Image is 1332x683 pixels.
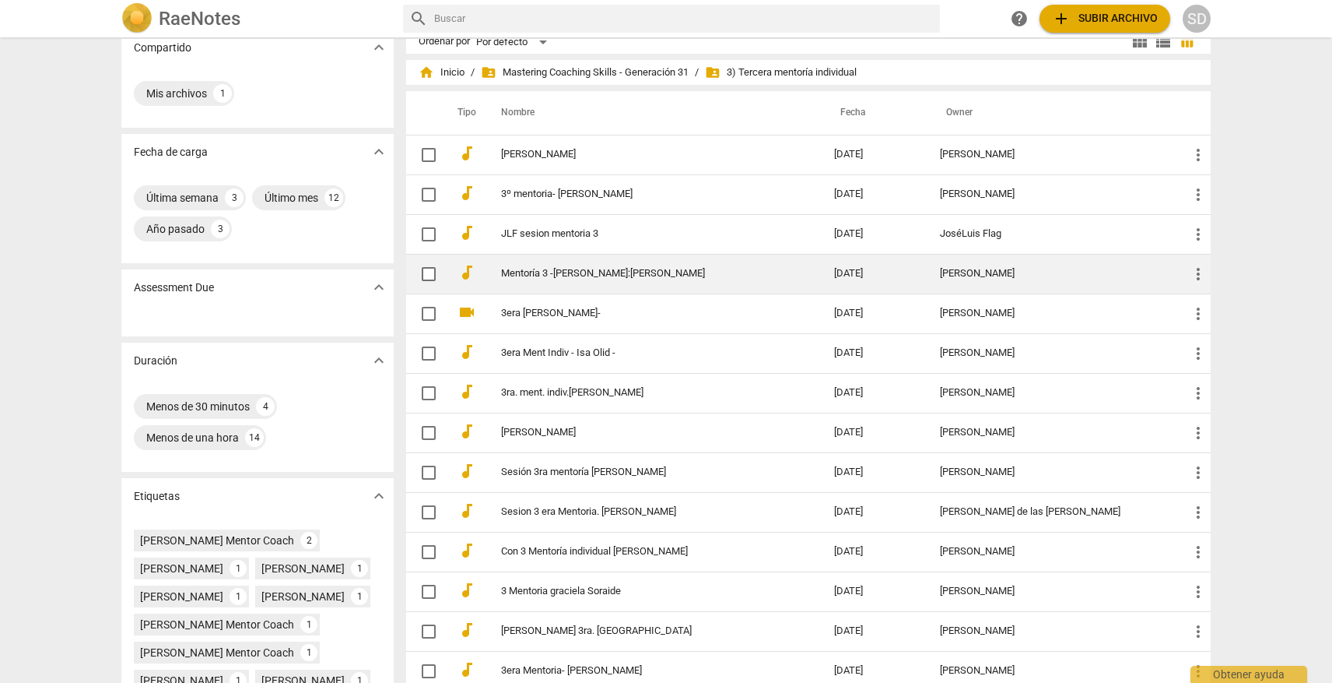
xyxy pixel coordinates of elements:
[256,397,275,416] div: 4
[1189,344,1208,363] span: more_vert
[1189,384,1208,403] span: more_vert
[213,84,232,103] div: 1
[822,91,927,135] th: Fecha
[940,546,1164,558] div: [PERSON_NAME]
[1189,146,1208,164] span: more_vert
[367,36,391,59] button: Mostrar más
[1189,424,1208,442] span: more_vert
[146,399,250,414] div: Menos de 30 minutos
[501,347,778,359] a: 3era Ment Indiv - Isa Olid -
[940,466,1164,478] div: [PERSON_NAME]
[300,532,317,549] div: 2
[1151,30,1175,54] button: Lista
[146,86,207,101] div: Mis archivos
[1052,9,1158,28] span: Subir archivo
[501,546,778,558] a: Con 3 Mentoría individual [PERSON_NAME]
[940,268,1164,280] div: [PERSON_NAME]
[822,214,927,254] td: [DATE]
[419,36,470,48] div: Ordenar por
[457,382,476,401] span: audiotrack
[370,351,388,370] span: expand_more
[822,174,927,214] td: [DATE]
[501,188,778,200] a: 3º mentoria- [PERSON_NAME]
[1189,305,1208,323] span: more_vert
[822,333,927,373] td: [DATE]
[822,572,927,611] td: [DATE]
[134,488,180,505] p: Etiquetas
[409,9,428,28] span: search
[1189,543,1208,562] span: more_vert
[370,278,388,297] span: expand_more
[230,588,247,605] div: 1
[245,428,264,447] div: 14
[940,387,1164,399] div: [PERSON_NAME]
[501,427,778,438] a: [PERSON_NAME]
[159,8,240,30] h2: RaeNotes
[705,65,720,80] span: folder_shared
[1189,662,1208,681] span: more_vert
[482,91,822,135] th: Nombre
[501,625,778,637] a: [PERSON_NAME] 3ra. [GEOGRAPHIC_DATA]
[367,276,391,299] button: Mostrar más
[419,65,464,80] span: Inicio
[225,188,244,207] div: 3
[370,143,388,161] span: expand_more
[940,625,1164,637] div: [PERSON_NAME]
[940,586,1164,597] div: [PERSON_NAME]
[434,6,934,31] input: Buscar
[370,38,388,57] span: expand_more
[1039,5,1170,33] button: Subir
[146,190,219,206] div: Última semana
[501,149,778,160] a: [PERSON_NAME]
[140,533,294,548] div: [PERSON_NAME] Mentor Coach
[1052,9,1071,28] span: add
[481,65,689,80] span: Mastering Coaching Skills - Generación 31
[367,484,391,508] button: Mostrar más
[419,65,434,80] span: home
[457,581,476,600] span: audiotrack
[940,228,1164,240] div: JoséLuis Flag
[822,452,927,492] td: [DATE]
[940,188,1164,200] div: [PERSON_NAME]
[457,422,476,441] span: audiotrack
[445,91,482,135] th: Tipo
[1189,185,1208,204] span: more_vert
[1189,583,1208,601] span: more_vert
[705,65,857,80] span: 3) Tercera mentoría individual
[1175,30,1198,54] button: Tabla
[940,506,1164,518] div: [PERSON_NAME] de las [PERSON_NAME]
[457,263,476,282] span: audiotrack
[300,644,317,661] div: 1
[501,466,778,478] a: Sesión 3ra mentoría [PERSON_NAME]
[121,3,152,34] img: Logo
[476,30,552,55] div: Por defecto
[695,67,699,79] span: /
[1190,666,1307,683] div: Obtener ayuda
[501,506,778,518] a: Sesion 3 era Mentoria. [PERSON_NAME]
[822,294,927,333] td: [DATE]
[351,588,368,605] div: 1
[1189,225,1208,244] span: more_vert
[501,586,778,597] a: 3 Mentoria graciela Soraide
[140,589,223,604] div: [PERSON_NAME]
[457,621,476,639] span: audiotrack
[501,228,778,240] a: JLF sesion mentoria 3
[230,560,247,577] div: 1
[324,188,343,207] div: 12
[367,349,391,372] button: Mostrar más
[146,221,205,237] div: Año pasado
[1180,34,1194,49] span: table_chart
[134,280,214,296] p: Assessment Due
[822,135,927,174] td: [DATE]
[261,589,345,604] div: [PERSON_NAME]
[211,220,230,238] div: 3
[457,144,476,163] span: audiotrack
[134,144,208,160] p: Fecha de carga
[1130,33,1149,51] span: view_module
[1189,265,1208,283] span: more_vert
[501,387,778,399] a: 3ra. ment. indiv.[PERSON_NAME]
[261,561,345,576] div: [PERSON_NAME]
[1183,5,1211,33] div: SD
[822,611,927,651] td: [DATE]
[822,532,927,572] td: [DATE]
